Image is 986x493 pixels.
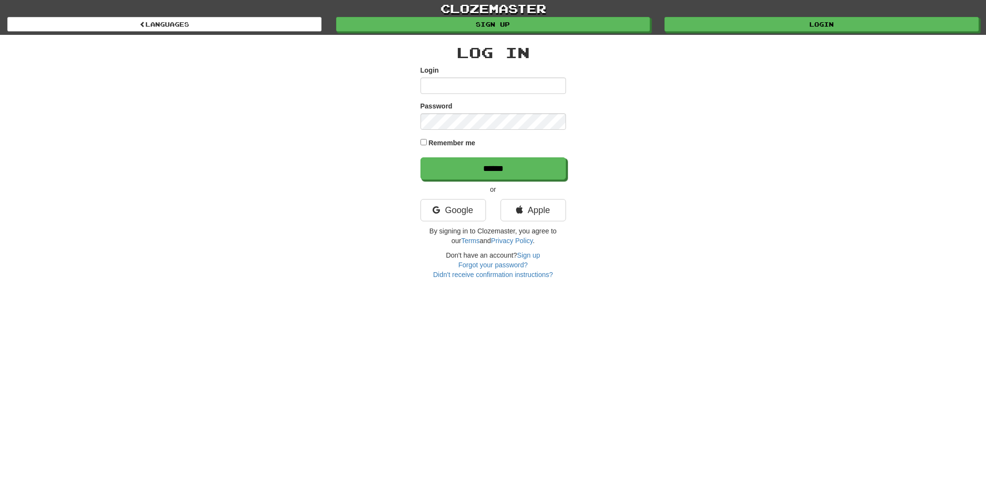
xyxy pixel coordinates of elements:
label: Remember me [428,138,475,148]
a: Didn't receive confirmation instructions? [433,271,553,278]
a: Sign up [336,17,650,31]
a: Google [420,199,486,221]
a: Apple [501,199,566,221]
a: Forgot your password? [458,261,528,269]
a: Sign up [517,251,540,259]
a: Languages [7,17,322,31]
div: Don't have an account? [420,250,566,279]
a: Terms [461,237,480,245]
a: Login [664,17,979,31]
a: Privacy Policy [491,237,533,245]
label: Login [420,65,439,75]
label: Password [420,101,453,111]
h2: Log In [420,45,566,61]
p: or [420,185,566,194]
p: By signing in to Clozemaster, you agree to our and . [420,226,566,246]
